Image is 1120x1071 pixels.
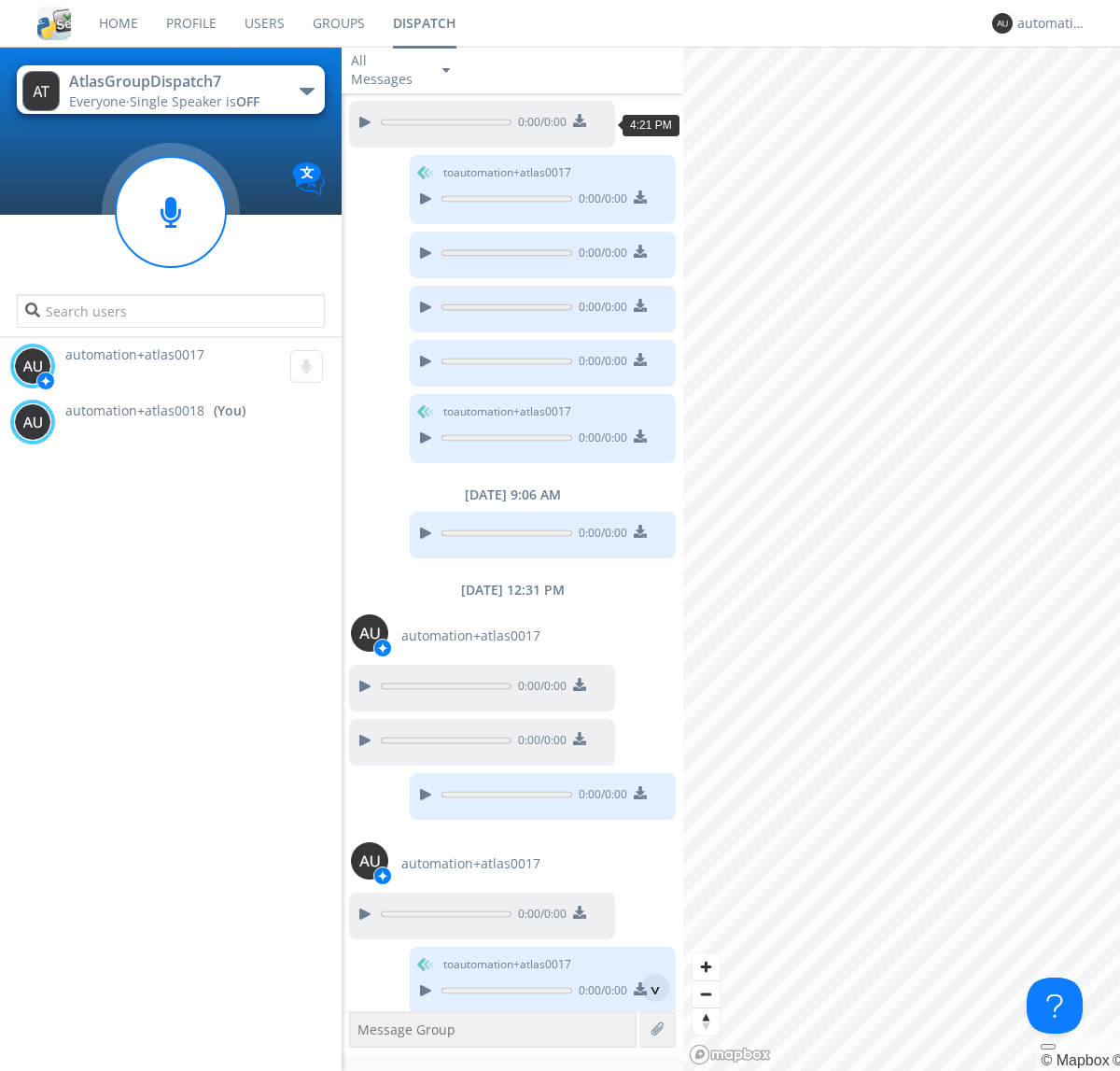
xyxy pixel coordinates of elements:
div: Everyone · [69,92,279,111]
div: All Messages [351,51,426,89]
img: download media button [634,353,647,366]
input: Search users [17,294,324,328]
span: Reset bearing to north [693,1008,720,1035]
span: 0:00 / 0:00 [511,114,567,134]
button: Reset bearing to north [693,1008,720,1035]
img: download media button [573,906,586,919]
span: to automation+atlas0017 [443,164,571,181]
span: automation+atlas0017 [65,345,204,363]
img: download media button [634,245,647,258]
img: download media button [634,786,647,799]
img: download media button [634,525,647,538]
span: 0:00 / 0:00 [572,299,627,319]
div: [DATE] 12:31 PM [342,581,683,599]
span: automation+atlas0018 [65,402,204,420]
a: Mapbox [1041,1052,1109,1068]
span: 0:00 / 0:00 [572,525,627,545]
span: 0:00 / 0:00 [572,353,627,373]
span: 0:00 / 0:00 [572,982,627,1003]
span: 0:00 / 0:00 [511,906,567,926]
img: 373638.png [351,614,388,652]
span: 0:00 / 0:00 [572,786,627,807]
img: download media button [634,190,647,204]
img: 373638.png [351,842,388,880]
div: ^ [641,974,669,1002]
img: download media button [634,430,647,443]
span: Zoom out [693,981,720,1008]
div: automation+atlas0018 [1017,14,1087,33]
button: Zoom out [693,980,720,1008]
img: download media button [634,982,647,995]
span: automation+atlas0017 [401,854,540,873]
img: caret-down-sm.svg [442,68,450,73]
span: 0:00 / 0:00 [511,678,567,698]
button: Zoom in [693,953,720,980]
div: (You) [214,402,245,420]
img: 373638.png [14,403,51,441]
button: AtlasGroupDispatch7Everyone·Single Speaker isOFF [17,65,324,114]
div: AtlasGroupDispatch7 [69,71,279,92]
span: 4:21 PM [630,119,672,132]
img: 373638.png [14,347,51,385]
img: 373638.png [992,13,1013,34]
button: Toggle attribution [1041,1044,1056,1050]
img: download media button [573,114,586,127]
a: Mapbox logo [689,1044,771,1065]
div: [DATE] 9:06 AM [342,486,683,504]
span: automation+atlas0017 [401,627,540,645]
span: 0:00 / 0:00 [572,245,627,265]
span: Single Speaker is [130,92,259,110]
img: download media button [573,732,586,745]
img: 373638.png [22,71,60,111]
img: download media button [634,299,647,312]
span: 0:00 / 0:00 [572,190,627,211]
span: to automation+atlas0017 [443,403,571,420]
img: cddb5a64eb264b2086981ab96f4c1ba7 [37,7,71,40]
span: to automation+atlas0017 [443,956,571,973]
img: download media button [573,678,586,691]
img: Translation enabled [292,162,325,195]
span: 0:00 / 0:00 [572,430,627,450]
span: OFF [236,92,259,110]
span: 0:00 / 0:00 [511,732,567,753]
iframe: Toggle Customer Support [1027,978,1083,1034]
